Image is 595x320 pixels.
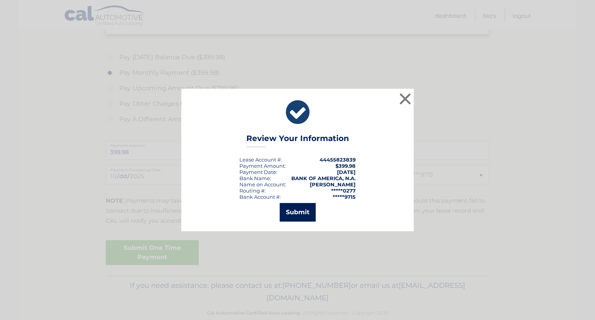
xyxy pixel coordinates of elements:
span: [DATE] [337,169,356,175]
strong: BANK OF AMERICA, N.A. [291,175,356,181]
strong: 44455823839 [320,157,356,163]
h3: Review Your Information [246,134,349,147]
span: $399.98 [335,163,356,169]
span: Payment Date [239,169,276,175]
button: Submit [280,203,316,222]
div: Lease Account #: [239,157,282,163]
div: Payment Amount: [239,163,286,169]
div: Bank Name: [239,175,271,181]
div: Routing #: [239,188,266,194]
div: : [239,169,277,175]
div: Name on Account: [239,181,286,188]
button: × [397,91,413,107]
div: Bank Account #: [239,194,281,200]
strong: [PERSON_NAME] [310,181,356,188]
